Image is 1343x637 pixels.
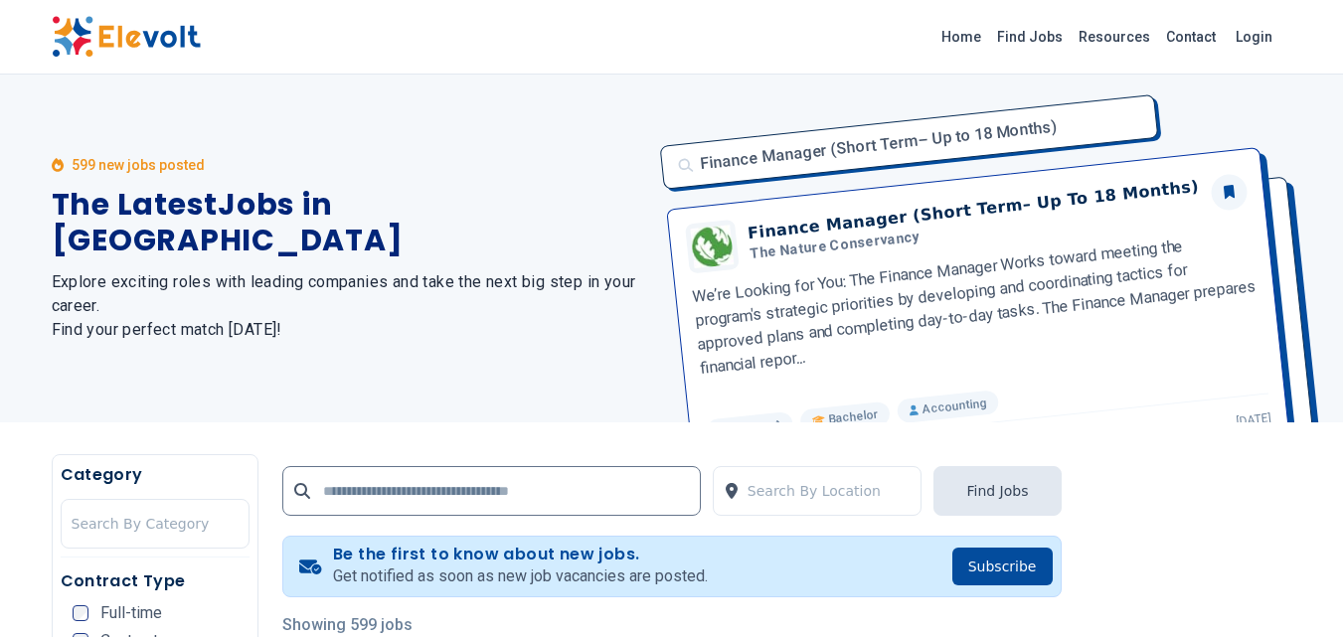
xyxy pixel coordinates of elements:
[333,545,708,564] h4: Be the first to know about new jobs.
[952,548,1053,585] button: Subscribe
[933,466,1061,516] button: Find Jobs
[1224,17,1284,57] a: Login
[52,270,648,342] h2: Explore exciting roles with leading companies and take the next big step in your career. Find you...
[282,613,1062,637] p: Showing 599 jobs
[52,16,201,58] img: Elevolt
[1071,21,1158,53] a: Resources
[933,21,989,53] a: Home
[1158,21,1224,53] a: Contact
[72,155,205,175] p: 599 new jobs posted
[100,605,162,621] span: Full-time
[61,569,250,593] h5: Contract Type
[73,605,88,621] input: Full-time
[52,187,648,258] h1: The Latest Jobs in [GEOGRAPHIC_DATA]
[333,564,708,588] p: Get notified as soon as new job vacancies are posted.
[61,463,250,487] h5: Category
[989,21,1071,53] a: Find Jobs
